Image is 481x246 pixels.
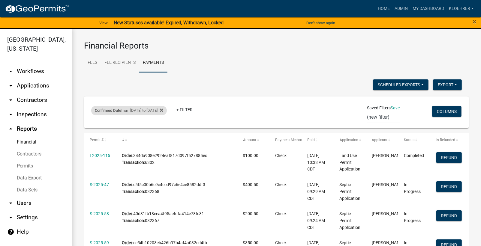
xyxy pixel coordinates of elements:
button: Columns [432,106,461,117]
a: My Dashboard [410,3,446,14]
span: Septic Permit Application [340,182,361,201]
span: In Progress [404,211,421,223]
button: Scheduled Exports [373,79,428,90]
i: arrow_drop_down [7,111,14,118]
div: 40d31fb18cea4f95acfdfa414e78fc31 032367 [122,210,232,224]
span: In Progress [404,182,421,194]
i: arrow_drop_up [7,125,14,132]
button: Don't show again [304,18,338,28]
button: Export [433,79,462,90]
div: [DATE] 10:33 AM CDT [307,152,328,173]
b: Order: [122,153,134,158]
button: Refund [436,181,462,192]
i: arrow_drop_down [7,96,14,104]
span: Sean Moe [372,182,404,187]
b: Transaction: [122,189,145,194]
span: Is Refunded [436,138,455,142]
a: kloehrer [446,3,476,14]
span: Septic Permit Application [340,211,361,230]
wm-modal-confirm: Refund Payment [436,185,462,189]
div: [DATE] 09:24 AM CDT [307,210,328,231]
span: Paid [307,138,315,142]
span: Saved Filters [367,105,391,111]
b: Transaction: [122,160,145,165]
span: Check [275,240,287,245]
datatable-header-cell: Payment Method [269,133,302,147]
span: Applicant [372,138,387,142]
span: $100.00 [243,153,259,158]
button: Refund [436,210,462,221]
datatable-header-cell: # [116,133,237,147]
b: Transaction: [122,218,145,223]
span: Sean Moe [372,240,404,245]
span: $400.50 [243,182,259,187]
button: Refund [436,152,462,163]
span: $200.50 [243,211,259,216]
datatable-header-cell: Paid [302,133,334,147]
a: + Filter [172,104,197,115]
wm-modal-confirm: Refund Payment [436,156,462,160]
span: Confirmed Date [95,108,121,113]
datatable-header-cell: Permit # [84,133,116,147]
a: Home [375,3,392,14]
a: Save [391,105,400,110]
span: Sean Moe [372,211,404,216]
a: Fee Recipients [101,53,139,73]
i: arrow_drop_down [7,214,14,221]
b: Order: [122,211,134,216]
datatable-header-cell: Applicant [366,133,398,147]
div: from [DATE] to [DATE] [91,106,167,115]
span: × [473,17,476,26]
div: [DATE] 09:29 AM CDT [307,181,328,202]
span: Payment Method [275,138,303,142]
span: Status [404,138,414,142]
b: Order: [122,182,134,187]
span: Check [275,211,287,216]
span: Sean Moe [372,153,404,158]
span: Land Use Permit Application [340,153,361,172]
a: Admin [392,3,410,14]
datatable-header-cell: Application [334,133,366,147]
a: View [97,18,110,28]
div: 344da908e2924eaf817d097f527885ec 6302 [122,152,232,166]
i: arrow_drop_down [7,68,14,75]
datatable-header-cell: Is Refunded [431,133,463,147]
a: Fees [84,53,101,73]
button: Close [473,18,476,25]
div: c5f5c00b6c9c4ccd97c6e4ce8582ddf3 032368 [122,181,232,195]
span: Check [275,182,287,187]
h3: Financial Reports [84,41,469,51]
i: help [7,228,14,236]
i: arrow_drop_down [7,200,14,207]
i: arrow_drop_down [7,82,14,89]
span: $350.00 [243,240,259,245]
span: Completed [404,153,424,158]
a: S-2025-58 [90,211,109,216]
span: Permit # [90,138,104,142]
a: S-2025-59 [90,240,109,245]
datatable-header-cell: Status [398,133,430,147]
a: L2025-115 [90,153,110,158]
span: # [122,138,124,142]
wm-modal-confirm: Refund Payment [436,214,462,218]
a: S-2025-47 [90,182,109,187]
span: Application [340,138,358,142]
span: Amount [243,138,256,142]
span: Check [275,153,287,158]
a: Payments [139,53,167,73]
strong: New Statuses available! Expired, Withdrawn, Locked [114,20,224,25]
b: Order: [122,240,134,245]
datatable-header-cell: Amount [237,133,269,147]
